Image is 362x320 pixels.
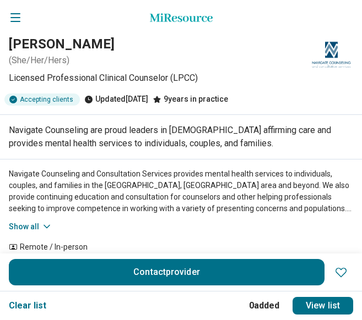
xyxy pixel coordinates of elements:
button: Clear list [9,299,46,312]
button: Show all [9,221,52,233]
div: Updated [DATE] [84,93,148,106]
img: Kimberlee Barrella, Licensed Professional Clinical Counselor (LPCC) [309,35,353,79]
a: Home page [150,9,213,26]
p: Navigate Counseling and Consultation Services provides mental health services to individuals, cou... [9,168,353,214]
div: 9 years in practice [153,93,228,106]
div: Accepting clients [4,93,80,106]
p: Licensed Professional Clinical Counselor (LPCC) [9,71,300,85]
button: Contactprovider [9,259,325,285]
p: ( She/Her/Hers ) [9,54,300,67]
p: 0 added [60,299,279,312]
a: View list [293,297,353,315]
div: Remote / In-person [9,241,353,253]
h1: [PERSON_NAME] [9,35,300,54]
button: Open navigation [9,11,22,24]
